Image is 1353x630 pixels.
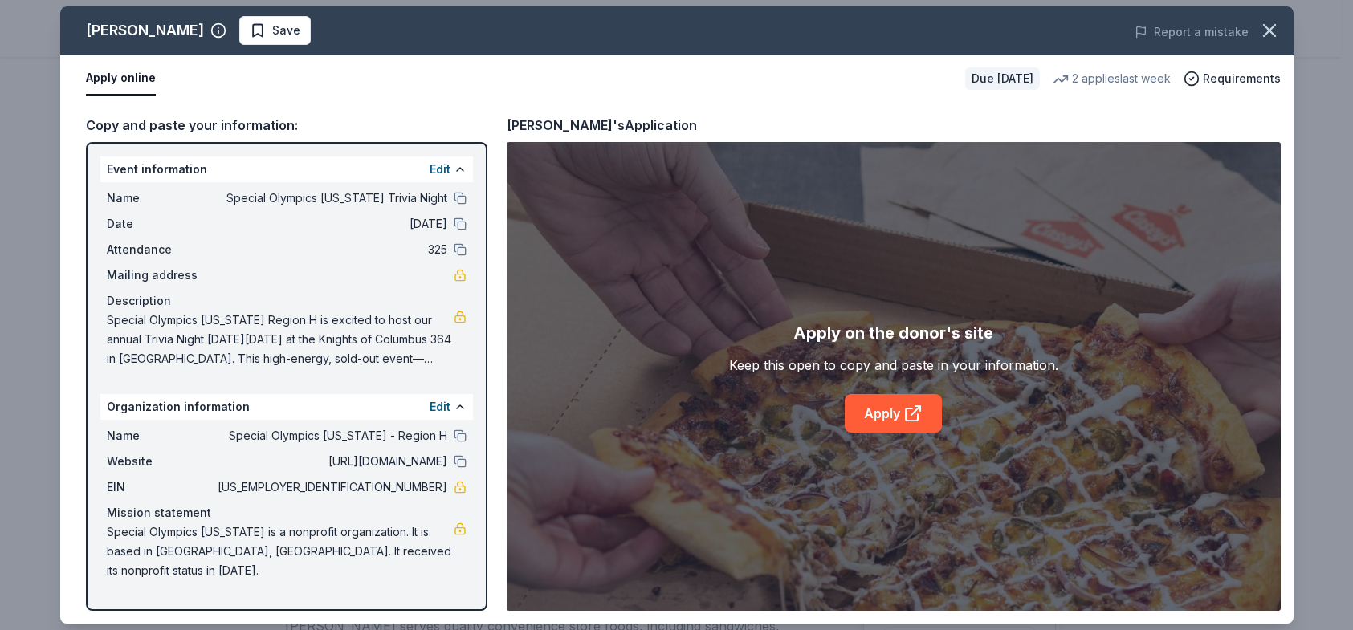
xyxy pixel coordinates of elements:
div: Event information [100,156,473,182]
span: [DATE] [214,214,447,234]
button: Apply online [86,62,156,96]
div: [PERSON_NAME] [86,18,204,43]
span: Special Olympics [US_STATE] - Region H [214,426,447,445]
span: Name [107,426,214,445]
span: Date [107,214,214,234]
button: Edit [430,397,450,417]
div: Copy and paste your information: [86,115,487,136]
span: Name [107,189,214,208]
button: Requirements [1184,69,1281,88]
span: Mailing address [107,266,214,285]
div: 2 applies last week [1053,69,1171,88]
div: Keep this open to copy and paste in your information. [729,356,1058,375]
span: Website [107,452,214,471]
span: EIN [107,478,214,497]
span: Special Olympics [US_STATE] Region H is excited to host our annual Trivia Night [DATE][DATE] at t... [107,311,454,368]
div: Organization information [100,394,473,420]
span: 325 [214,240,447,259]
span: Attendance [107,240,214,259]
div: Mission statement [107,503,467,522]
span: [URL][DOMAIN_NAME] [214,452,447,471]
button: Edit [430,160,450,179]
div: [PERSON_NAME]'s Application [507,115,697,136]
a: Apply [845,394,942,433]
span: Special Olympics [US_STATE] is a nonprofit organization. It is based in [GEOGRAPHIC_DATA], [GEOGR... [107,522,454,580]
button: Report a mistake [1135,22,1249,42]
span: Requirements [1203,69,1281,88]
div: Due [DATE] [965,67,1040,90]
div: Description [107,291,467,311]
span: [US_EMPLOYER_IDENTIFICATION_NUMBER] [214,478,447,497]
button: Save [239,16,311,45]
div: Apply on the donor's site [793,320,993,346]
span: Save [272,21,300,40]
span: Special Olympics [US_STATE] Trivia Night [214,189,447,208]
